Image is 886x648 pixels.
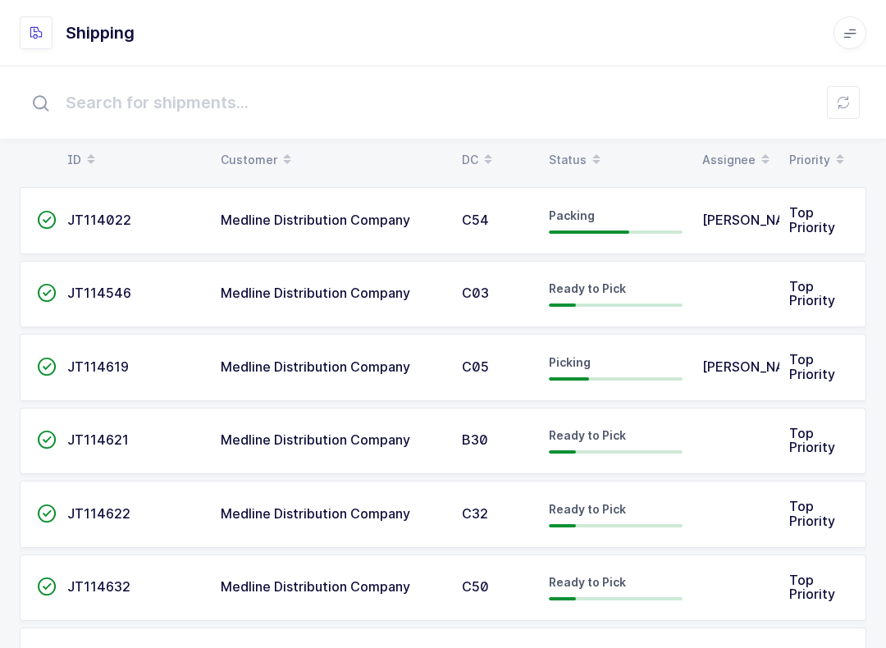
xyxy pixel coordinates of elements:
div: Assignee [702,146,770,174]
span: Medline Distribution Company [221,285,410,301]
span: Top Priority [789,278,835,309]
span: Picking [549,355,591,369]
span: C32 [462,505,488,522]
span: Ready to Pick [549,281,626,295]
span: Medline Distribution Company [221,431,410,448]
span: [PERSON_NAME] [702,358,810,375]
span:  [37,505,57,522]
span: Ready to Pick [549,428,626,442]
span: C03 [462,285,489,301]
h1: Shipping [66,20,135,46]
span: Ready to Pick [549,575,626,589]
span: C54 [462,212,489,228]
span:  [37,212,57,228]
span: Medline Distribution Company [221,505,410,522]
span: C50 [462,578,489,595]
span: B30 [462,431,488,448]
span: JT114619 [67,358,129,375]
span:  [37,431,57,448]
span: Medline Distribution Company [221,212,410,228]
span: JT114622 [67,505,130,522]
span: [PERSON_NAME] [702,212,810,228]
span: Medline Distribution Company [221,578,410,595]
span: JT114022 [67,212,131,228]
div: DC [462,146,529,174]
span: C05 [462,358,489,375]
span: Top Priority [789,425,835,456]
span: Top Priority [789,498,835,529]
span: JT114546 [67,285,131,301]
span: Top Priority [789,572,835,603]
input: Search for shipments... [20,76,866,129]
span: JT114632 [67,578,130,595]
span: Top Priority [789,204,835,235]
div: Customer [221,146,442,174]
span:  [37,358,57,375]
span: Medline Distribution Company [221,358,410,375]
div: Priority [789,146,850,174]
div: ID [67,146,201,174]
span:  [37,578,57,595]
span: Packing [549,208,595,222]
span: Top Priority [789,351,835,382]
span:  [37,285,57,301]
span: Ready to Pick [549,502,626,516]
span: JT114621 [67,431,129,448]
div: Status [549,146,683,174]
